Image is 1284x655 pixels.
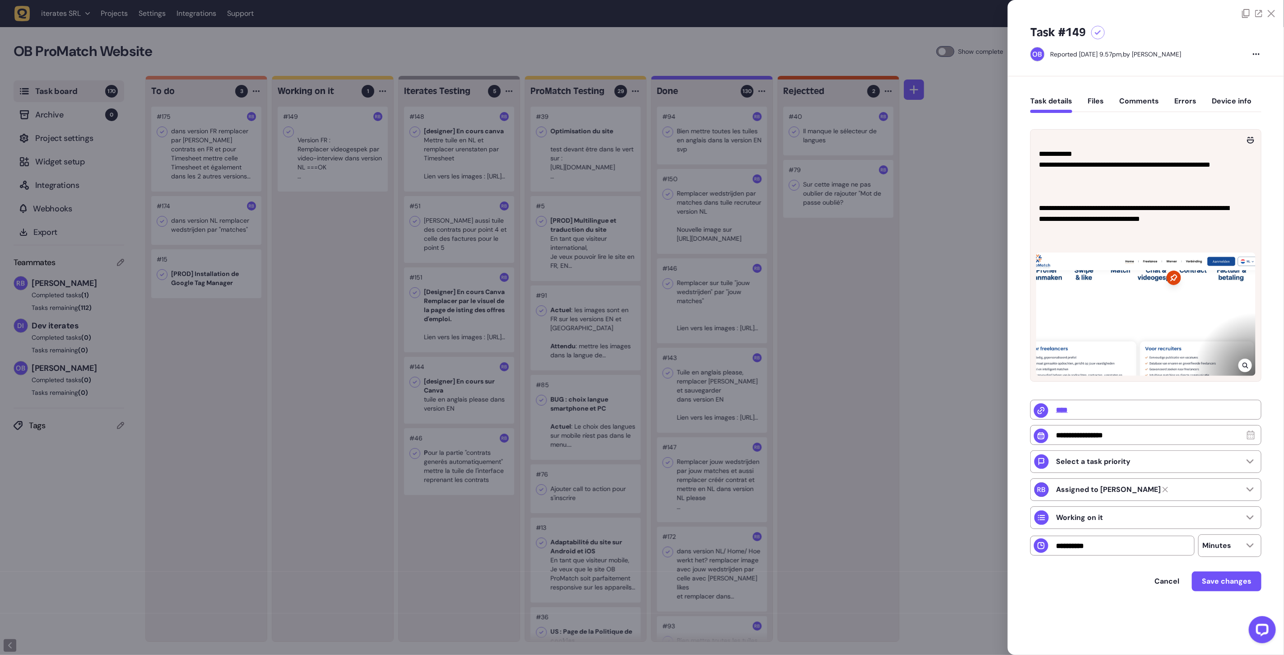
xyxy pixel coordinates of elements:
p: Minutes [1202,541,1231,550]
button: Comments [1119,97,1159,113]
button: Device info [1212,97,1251,113]
button: Task details [1030,97,1072,113]
iframe: LiveChat chat widget [1242,613,1279,650]
h5: Task #149 [1030,25,1086,40]
img: Oussama Bahassou [1031,47,1044,61]
p: Working on it [1056,513,1103,522]
strong: Rodolphe Balay [1056,485,1161,494]
button: Save changes [1192,571,1261,591]
button: Errors [1174,97,1196,113]
div: Reported [DATE] 9.57pm, [1050,50,1123,58]
button: Cancel [1145,572,1188,590]
button: Files [1088,97,1104,113]
div: by [PERSON_NAME] [1050,50,1181,59]
span: Save changes [1202,578,1251,585]
span: Cancel [1154,578,1179,585]
p: Select a task priority [1056,457,1130,466]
